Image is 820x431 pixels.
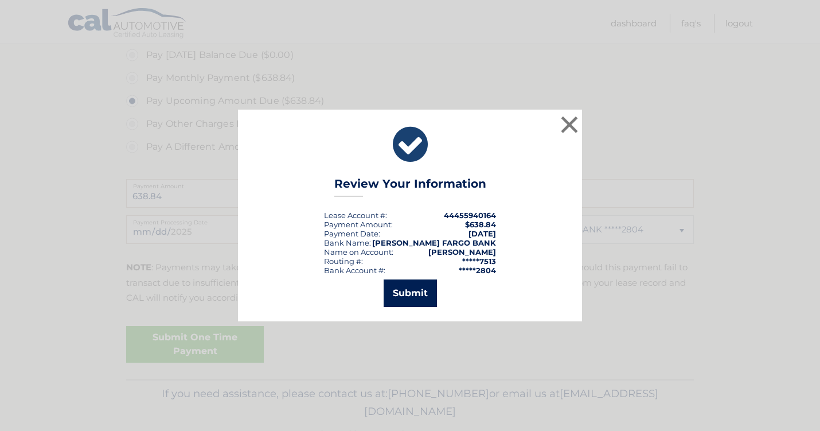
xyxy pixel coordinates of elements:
div: Bank Account #: [324,266,385,275]
div: Payment Amount: [324,220,393,229]
h3: Review Your Information [334,177,486,197]
div: Lease Account #: [324,211,387,220]
strong: [PERSON_NAME] FARGO BANK [372,238,496,247]
strong: [PERSON_NAME] [428,247,496,257]
span: [DATE] [468,229,496,238]
strong: 44455940164 [444,211,496,220]
div: Routing #: [324,257,363,266]
div: Bank Name: [324,238,371,247]
div: Name on Account: [324,247,393,257]
span: $638.84 [465,220,496,229]
button: Submit [384,279,437,307]
div: : [324,229,380,238]
button: × [558,113,581,136]
span: Payment Date [324,229,378,238]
